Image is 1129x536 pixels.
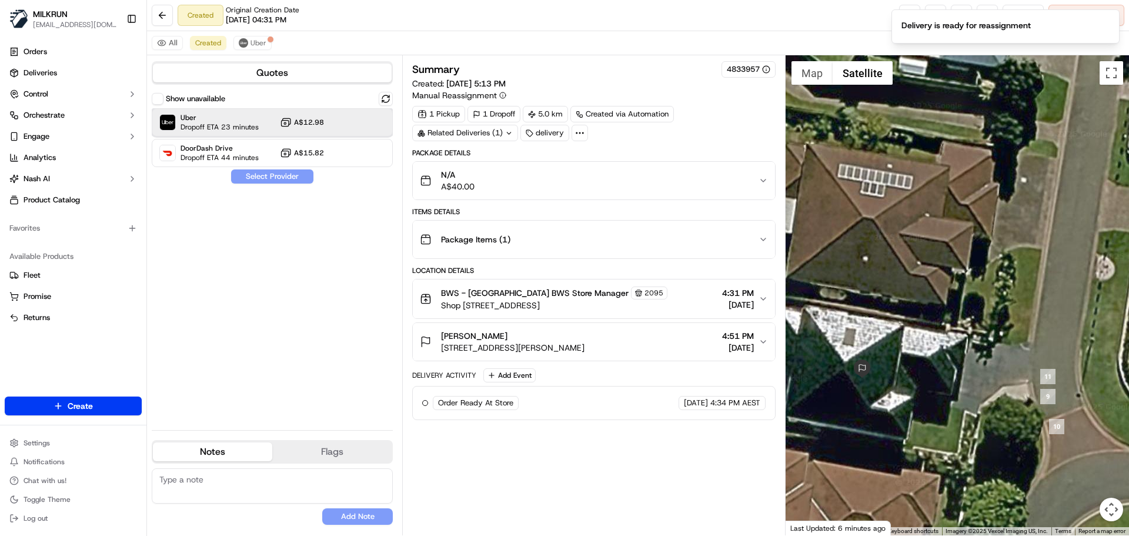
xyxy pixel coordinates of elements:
button: Chat with us! [5,472,142,489]
button: Returns [5,308,142,327]
span: [DATE] [722,342,754,354]
span: [DATE] 5:13 PM [446,78,506,89]
button: All [152,36,183,50]
span: Created: [412,78,506,89]
span: Create [68,400,93,412]
div: Last Updated: 6 minutes ago [786,521,891,535]
button: Fleet [5,266,142,285]
span: A$12.98 [294,118,324,127]
span: DoorDash Drive [181,144,259,153]
a: Terms (opens in new tab) [1055,528,1071,534]
button: Settings [5,435,142,451]
button: [EMAIL_ADDRESS][DOMAIN_NAME] [33,20,117,29]
span: Dropoff ETA 23 minutes [181,122,259,132]
div: 1 Dropoff [467,106,520,122]
button: Created [190,36,226,50]
div: 5.0 km [523,106,568,122]
span: Product Catalog [24,195,80,205]
span: Nash AI [24,174,50,184]
div: 9 [1040,389,1055,404]
span: Control [24,89,48,99]
div: delivery [520,125,569,141]
img: Uber [160,115,175,130]
span: 4:51 PM [722,330,754,342]
span: 4:34 PM AEST [710,398,760,408]
button: Uber [233,36,272,50]
span: Package Items ( 1 ) [441,234,510,245]
span: BWS - [GEOGRAPHIC_DATA] BWS Store Manager [441,287,629,299]
button: Show street map [791,61,833,85]
span: Fleet [24,270,41,281]
a: Analytics [5,148,142,167]
div: Available Products [5,247,142,266]
span: Analytics [24,152,56,163]
button: Notes [153,442,272,461]
a: Deliveries [5,64,142,82]
div: 10 [1049,419,1064,434]
div: Favorites [5,219,142,238]
button: Notifications [5,454,142,470]
span: Promise [24,291,51,302]
button: Toggle Theme [5,491,142,508]
button: N/AA$40.00 [413,162,774,199]
span: 4:31 PM [722,287,754,299]
div: 1 Pickup [412,106,465,122]
div: Related Deliveries (1) [412,125,518,141]
img: Google [789,520,827,535]
span: [DATE] [684,398,708,408]
span: [DATE] [722,299,754,311]
a: Fleet [9,270,137,281]
button: Quotes [153,64,392,82]
button: Nash AI [5,169,142,188]
span: Notifications [24,457,65,467]
button: Promise [5,287,142,306]
div: Delivery is ready for reassignment [901,19,1031,31]
span: Created [195,38,221,48]
button: 4833957 [727,64,770,75]
span: [DATE] 04:31 PM [226,15,286,25]
button: Keyboard shortcuts [888,527,938,535]
a: Report a map error [1078,528,1125,534]
button: A$15.82 [280,147,324,159]
div: Location Details [412,266,775,275]
span: Uber [181,113,259,122]
span: Deliveries [24,68,57,78]
button: Engage [5,127,142,146]
div: Created via Automation [570,106,674,122]
span: Dropoff ETA 44 minutes [181,153,259,162]
span: MILKRUN [33,8,68,20]
a: Product Catalog [5,191,142,209]
span: Orders [24,46,47,57]
span: Settings [24,438,50,448]
label: Show unavailable [166,94,225,104]
button: Control [5,85,142,104]
img: MILKRUN [9,9,28,28]
span: Engage [24,131,49,142]
span: Returns [24,312,50,323]
div: Package Details [412,148,775,158]
h3: Summary [412,64,460,75]
span: [STREET_ADDRESS][PERSON_NAME] [441,342,584,354]
button: Flags [272,442,392,461]
button: A$12.98 [280,116,324,128]
button: [PERSON_NAME][STREET_ADDRESS][PERSON_NAME]4:51 PM[DATE] [413,323,774,361]
span: Order Ready At Store [438,398,513,408]
span: Uber [250,38,266,48]
a: Promise [9,291,137,302]
button: Map camera controls [1100,498,1123,521]
button: Create [5,397,142,415]
span: A$15.82 [294,148,324,158]
span: Toggle Theme [24,495,71,504]
button: MILKRUNMILKRUN[EMAIL_ADDRESS][DOMAIN_NAME] [5,5,122,33]
button: Manual Reassignment [412,89,506,101]
span: Chat with us! [24,476,66,485]
div: Items Details [412,207,775,217]
img: DoorDash Drive [160,145,175,161]
span: N/A [441,169,475,181]
a: Orders [5,42,142,61]
div: 11 [1040,369,1055,384]
img: uber-new-logo.jpeg [239,38,248,48]
span: A$40.00 [441,181,475,192]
